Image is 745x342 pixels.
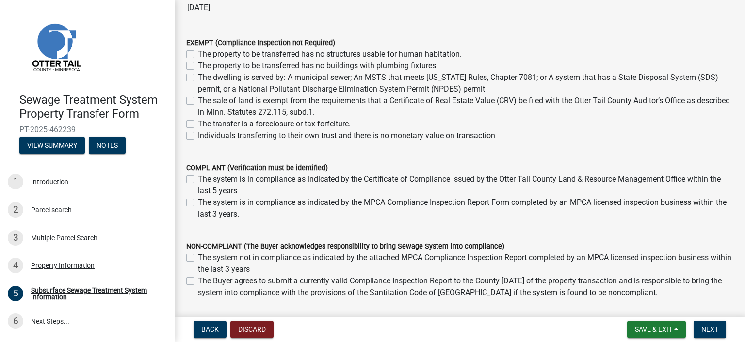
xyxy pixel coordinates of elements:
label: The system is in compliance as indicated by the Certificate of Compliance issued by the Otter Tai... [198,173,733,197]
label: NON-COMPLIANT (The Buyer acknowledges responsibility to bring Sewage System into compliance) [186,243,504,250]
label: The property to be transferred has no buildings with plumbing fixtures. [198,60,438,72]
wm-modal-confirm: Summary [19,142,85,150]
label: The property to be transferred has no structures usable for human habitation. [198,48,462,60]
span: PT-2025-462239 [19,125,155,134]
label: Individuals transferring to their own trust and there is no monetary value on transaction [198,130,495,141]
img: Otter Tail County, Minnesota [19,10,92,83]
span: Next [701,326,718,333]
label: The Buyer agrees to submit a currently valid Compliance Inspection Report to the County [DATE] of... [198,275,733,298]
label: The dwelling is served by: A municipal sewer; An MSTS that meets [US_STATE] Rules, Chapter 7081; ... [198,72,733,95]
button: View Summary [19,137,85,154]
span: Back [201,326,219,333]
wm-modal-confirm: Notes [89,142,126,150]
div: Property Information [31,262,95,269]
button: Next [694,321,726,338]
div: Subsurface Sewage Treatment System Information [31,287,159,300]
label: COMPLIANT (Verification must be identified) [186,165,328,171]
button: Back [194,321,227,338]
h4: Sewage Treatment System Property Transfer Form [19,93,167,121]
div: Parcel search [31,206,72,213]
label: EXEMPT (Compliance Inspection not Required) [186,40,335,47]
button: Save & Exit [627,321,686,338]
div: 2 [8,202,23,218]
div: Introduction [31,178,68,185]
button: Notes [89,137,126,154]
label: The transfer is a foreclosure or tax forfeiture. [198,118,351,130]
div: 4 [8,258,23,273]
div: 3 [8,230,23,246]
div: 5 [8,286,23,301]
button: Discard [230,321,274,338]
div: Multiple Parcel Search [31,234,97,241]
span: Save & Exit [635,326,672,333]
div: 1 [8,174,23,189]
label: The system not in compliance as indicated by the attached MPCA Compliance Inspection Report compl... [198,252,733,275]
label: The sale of land is exempt from the requirements that a Certificate of Real Estate Value (CRV) be... [198,95,733,118]
label: The system is in compliance as indicated by the MPCA Compliance Inspection Report Form completed ... [198,197,733,220]
div: 6 [8,313,23,329]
